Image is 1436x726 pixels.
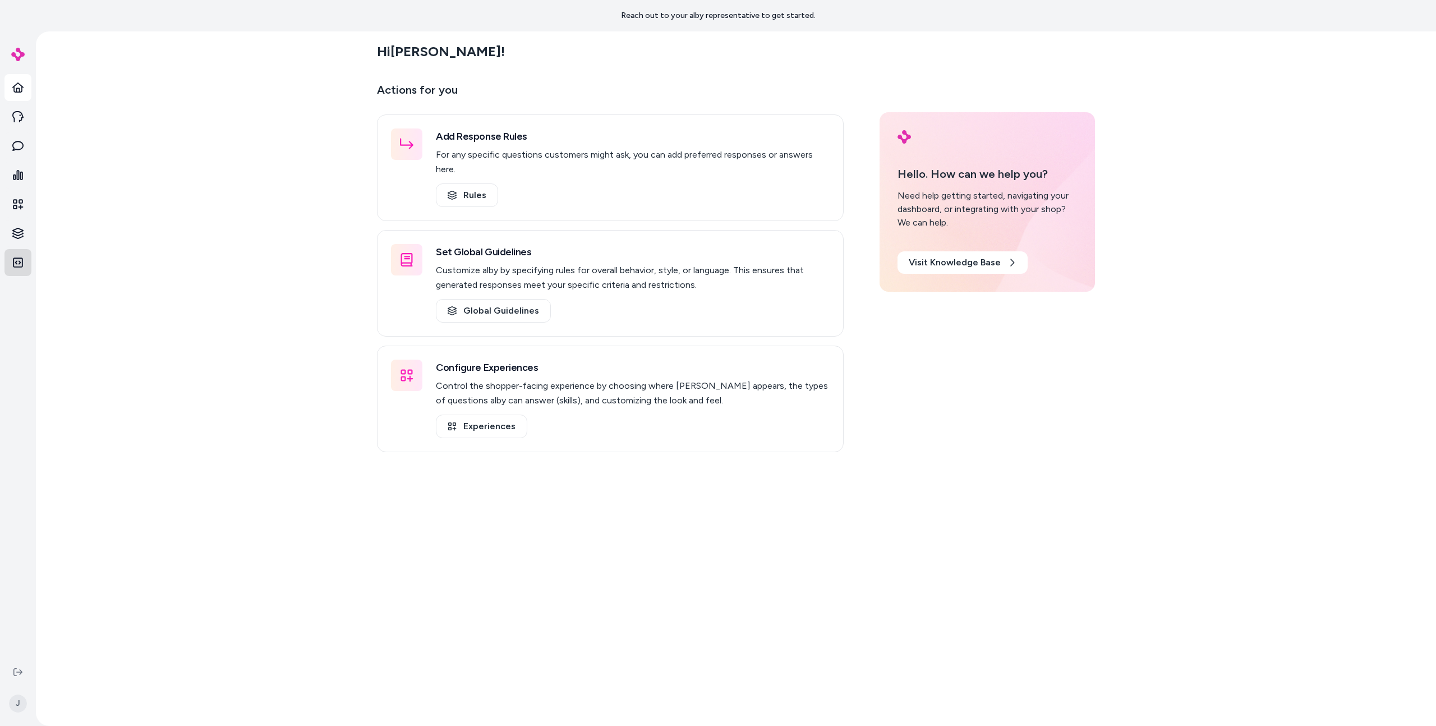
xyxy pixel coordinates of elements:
[436,183,498,207] a: Rules
[9,695,27,713] span: J
[897,130,911,144] img: alby Logo
[436,299,551,323] a: Global Guidelines
[436,128,830,144] h3: Add Response Rules
[436,148,830,177] p: For any specific questions customers might ask, you can add preferred responses or answers here.
[11,48,25,61] img: alby Logo
[436,379,830,408] p: Control the shopper-facing experience by choosing where [PERSON_NAME] appears, the types of quest...
[377,81,844,108] p: Actions for you
[7,686,29,722] button: J
[436,244,830,260] h3: Set Global Guidelines
[377,43,505,60] h2: Hi [PERSON_NAME] !
[621,10,816,21] p: Reach out to your alby representative to get started.
[897,251,1028,274] a: Visit Knowledge Base
[436,415,527,438] a: Experiences
[436,263,830,292] p: Customize alby by specifying rules for overall behavior, style, or language. This ensures that ge...
[436,360,830,375] h3: Configure Experiences
[897,189,1077,229] div: Need help getting started, navigating your dashboard, or integrating with your shop? We can help.
[897,166,1077,182] p: Hello. How can we help you?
